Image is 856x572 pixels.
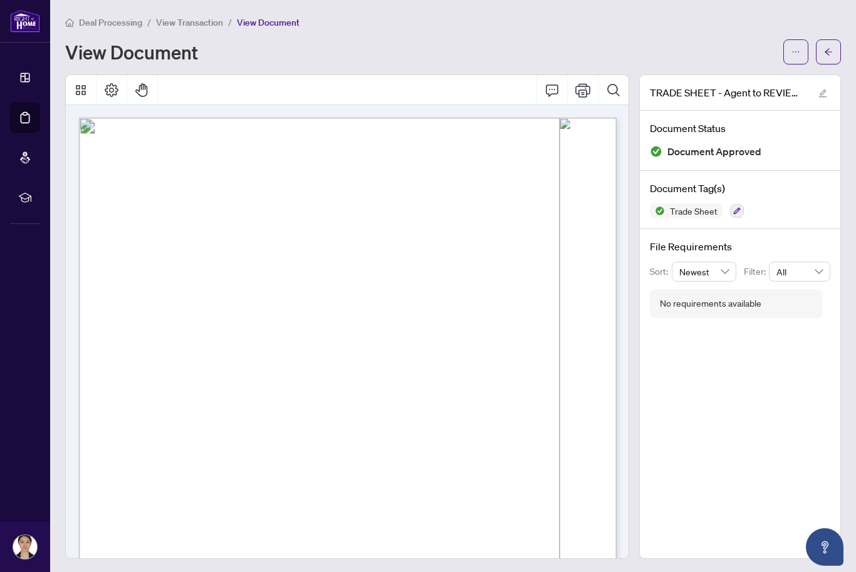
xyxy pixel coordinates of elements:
img: logo [10,9,40,33]
p: Sort: [650,265,672,278]
img: Document Status [650,145,662,158]
span: TRADE SHEET - Agent to REVIEW - 21 Iceboat Terr 1807.pdf [650,85,806,100]
span: Document Approved [667,143,761,160]
span: View Document [237,17,300,28]
li: / [228,15,232,29]
h4: Document Status [650,121,830,136]
img: Status Icon [650,203,665,218]
h4: Document Tag(s) [650,181,830,196]
span: ellipsis [791,48,800,56]
span: All [776,262,823,281]
h1: View Document [65,42,198,62]
h4: File Requirements [650,239,830,254]
button: Open asap [806,528,843,566]
p: Filter: [744,265,769,278]
div: No requirements available [660,297,761,310]
img: Profile Icon [13,535,37,559]
span: Newest [679,262,729,281]
span: Deal Processing [79,17,142,28]
span: home [65,18,74,27]
span: View Transaction [156,17,223,28]
span: edit [818,89,827,98]
li: / [147,15,151,29]
span: arrow-left [824,48,833,56]
span: Trade Sheet [665,207,723,215]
